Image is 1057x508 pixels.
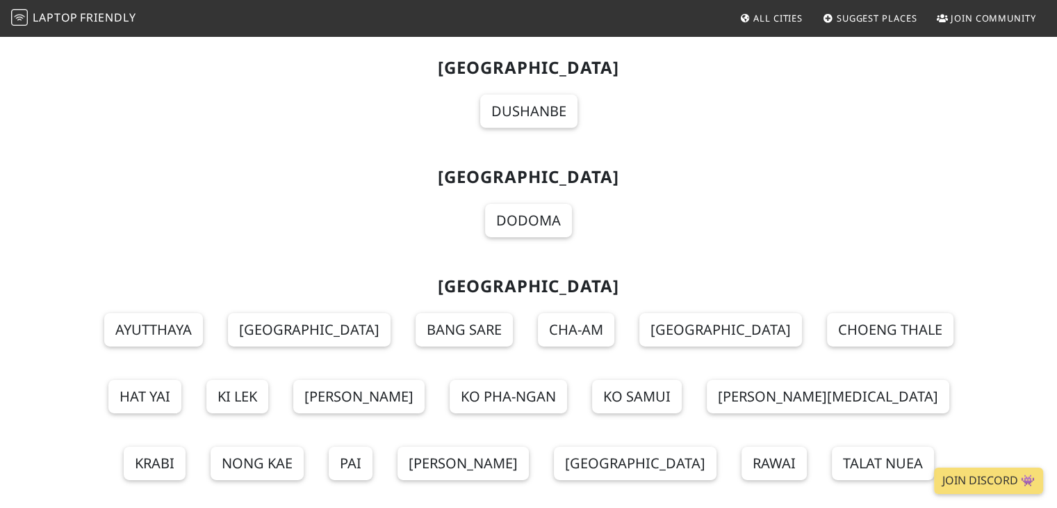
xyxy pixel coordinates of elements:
[931,6,1042,31] a: Join Community
[79,276,979,296] h2: [GEOGRAPHIC_DATA]
[104,313,203,347] a: Ayutthaya
[485,204,572,237] a: Dodoma
[951,12,1036,24] span: Join Community
[79,167,979,187] h2: [GEOGRAPHIC_DATA]
[228,313,391,347] a: [GEOGRAPHIC_DATA]
[707,380,949,413] a: [PERSON_NAME][MEDICAL_DATA]
[416,313,513,347] a: Bang Sare
[592,380,682,413] a: Ko Samui
[293,380,425,413] a: [PERSON_NAME]
[108,380,181,413] a: Hat Yai
[741,447,807,480] a: Rawai
[753,12,803,24] span: All Cities
[734,6,808,31] a: All Cities
[817,6,923,31] a: Suggest Places
[124,447,186,480] a: Krabi
[934,468,1043,494] a: Join Discord 👾
[79,58,979,78] h2: [GEOGRAPHIC_DATA]
[329,447,372,480] a: Pai
[832,447,934,480] a: Talat Nuea
[11,9,28,26] img: LaptopFriendly
[554,447,716,480] a: [GEOGRAPHIC_DATA]
[450,380,567,413] a: Ko Pha-Ngan
[837,12,917,24] span: Suggest Places
[206,380,268,413] a: Ki Lek
[538,313,614,347] a: Cha-am
[827,313,953,347] a: Choeng Thale
[11,6,136,31] a: LaptopFriendly LaptopFriendly
[480,95,577,128] a: Dushanbe
[211,447,304,480] a: Nong Kae
[33,10,78,25] span: Laptop
[398,447,529,480] a: [PERSON_NAME]
[80,10,136,25] span: Friendly
[639,313,802,347] a: [GEOGRAPHIC_DATA]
